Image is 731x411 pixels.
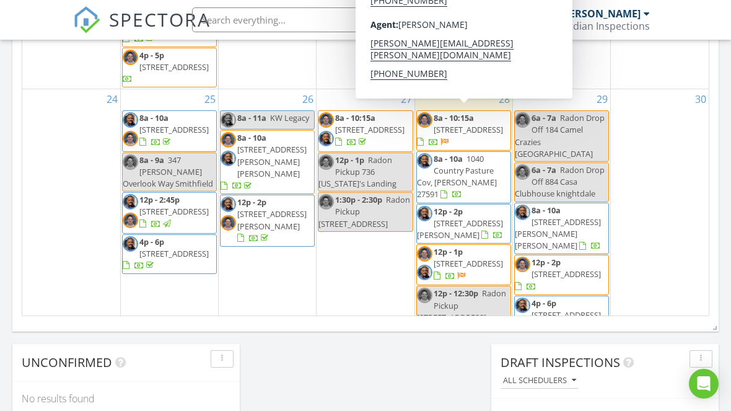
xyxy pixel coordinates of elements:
a: Go to August 26, 2025 [300,89,316,109]
a: 12p - 2:45p [STREET_ADDRESS] [139,194,209,229]
img: img_1653.jpg [221,132,236,148]
span: 8a - 11a [237,112,266,123]
span: 4p - 6p [139,236,164,247]
a: 8a - 10a [STREET_ADDRESS] [139,112,209,147]
button: All schedulers [501,373,579,389]
a: 8a - 10a [STREET_ADDRESS][PERSON_NAME][PERSON_NAME] [220,130,315,194]
div: [PERSON_NAME] [560,7,641,20]
img: img_0553.jpeg [221,112,236,128]
img: img_1653.jpg [221,215,236,231]
span: [STREET_ADDRESS][PERSON_NAME] [417,218,503,241]
img: img_1653.jpg [515,112,530,128]
a: 4p - 5p [STREET_ADDRESS] [122,48,217,88]
span: 8a - 10a [139,112,169,123]
a: Go to August 27, 2025 [398,89,414,109]
span: Radon Drop Off 184 Camel Crazies [GEOGRAPHIC_DATA] [515,112,605,159]
img: img_0553.jpeg [515,298,530,313]
td: Go to August 24, 2025 [22,89,120,368]
span: 8a - 10:15a [335,112,375,123]
img: img_1653.jpg [123,131,138,146]
img: img_0553.jpeg [221,151,236,166]
img: img_0553.jpeg [123,236,138,252]
a: 8a - 10a [STREET_ADDRESS] [122,110,217,151]
div: Open Intercom Messenger [689,369,719,399]
a: 8a - 10:15a [STREET_ADDRESS] [417,112,503,147]
img: img_0553.jpeg [515,205,530,220]
span: Radon Drop Off 884 Casa Clubhouse knightdale [515,164,605,199]
span: 12p - 12:30p [434,288,478,299]
div: Guardian Inspections [549,20,650,32]
a: 4p - 6p [STREET_ADDRESS] [122,234,217,275]
a: 4p - 5p [STREET_ADDRESS] [123,50,209,84]
span: KW Legacy [270,112,309,123]
span: [STREET_ADDRESS] [139,206,209,217]
td: Go to August 29, 2025 [512,89,610,368]
span: 6a - 7a [532,164,556,175]
span: [STREET_ADDRESS] [434,124,503,135]
span: 8a - 10:15a [434,112,474,123]
span: 8a - 10a [532,205,561,216]
img: img_1653.jpg [417,246,432,262]
img: img_1653.jpg [318,154,334,170]
a: 8a - 10a 1040 Country Pasture Cov, [PERSON_NAME] 27591 [417,153,497,200]
a: 4p - 6p [STREET_ADDRESS] [123,236,209,271]
img: img_1653.jpg [123,213,138,228]
a: 8a - 10a [STREET_ADDRESS][PERSON_NAME][PERSON_NAME] [514,203,609,255]
div: All schedulers [503,376,576,385]
img: img_1653.jpg [515,257,530,272]
span: [STREET_ADDRESS] [532,268,601,280]
img: img_0553.jpeg [123,112,138,128]
span: 347 [PERSON_NAME] Overlook Way Smithfield [123,154,213,189]
img: The Best Home Inspection Software - Spectora [73,6,100,33]
a: 12p - 2:45p [STREET_ADDRESS] [122,192,217,233]
span: 12p - 1p [335,154,364,166]
span: [STREET_ADDRESS] [434,258,503,269]
span: Radon Pickup [STREET_ADDRESS] [318,194,410,229]
span: [STREET_ADDRESS][PERSON_NAME][PERSON_NAME] [515,216,601,251]
img: img_1653.jpg [417,288,432,303]
img: img_0553.jpeg [417,206,432,221]
a: 8a - 10a [STREET_ADDRESS][PERSON_NAME][PERSON_NAME] [221,132,307,191]
img: img_1653.jpg [123,154,138,170]
a: 12p - 1p [STREET_ADDRESS] [434,246,503,281]
a: Go to August 24, 2025 [104,89,120,109]
a: 8a - 10:15a [STREET_ADDRESS] [416,110,511,151]
span: [STREET_ADDRESS][PERSON_NAME][PERSON_NAME] [237,144,307,179]
input: Search everything... [192,7,440,32]
span: SPECTORA [109,6,211,32]
img: img_1653.jpg [318,112,334,128]
a: 4p - 6p [STREET_ADDRESS] [514,296,609,336]
a: 12p - 2p [STREET_ADDRESS][PERSON_NAME] [220,195,315,247]
a: Go to August 29, 2025 [594,89,610,109]
td: Go to August 26, 2025 [219,89,317,368]
span: 12p - 2:45p [139,194,180,205]
td: Go to August 27, 2025 [317,89,414,368]
a: 12p - 2p [STREET_ADDRESS][PERSON_NAME] [237,197,307,244]
span: 1:30p - 2:30p [335,194,382,205]
span: 1040 Country Pasture Cov, [PERSON_NAME] 27591 [417,153,497,200]
a: 12p - 2p [STREET_ADDRESS][PERSON_NAME] [417,206,503,241]
td: Go to August 28, 2025 [414,89,512,368]
span: 12p - 1p [434,246,463,257]
img: img_1653.jpg [318,194,334,210]
a: 4p - 6p [STREET_ADDRESS] [515,298,601,332]
img: img_0553.jpeg [221,197,236,212]
span: [STREET_ADDRESS] [335,124,405,135]
td: Go to August 30, 2025 [611,89,709,368]
span: Radon Pickup [STREET_ADDRESS] [417,288,506,322]
span: 8a - 9a [139,154,164,166]
img: img_0553.jpeg [123,194,138,210]
img: img_0553.jpeg [417,153,432,169]
a: 8a - 10:15a [STREET_ADDRESS] [335,112,405,147]
a: 8a - 10a [STREET_ADDRESS][PERSON_NAME][PERSON_NAME] [515,205,601,252]
span: 8a - 10a [237,132,266,143]
span: [STREET_ADDRESS] [139,124,209,135]
span: 12p - 2p [434,206,463,217]
a: Go to August 30, 2025 [693,89,709,109]
span: 12p - 2p [237,197,266,208]
a: Go to August 25, 2025 [202,89,218,109]
img: img_1653.jpg [515,164,530,180]
span: Radon Pickup 736 [US_STATE]'s Landing [318,154,396,189]
a: SPECTORA [73,17,211,43]
img: img_0553.jpeg [318,131,334,146]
